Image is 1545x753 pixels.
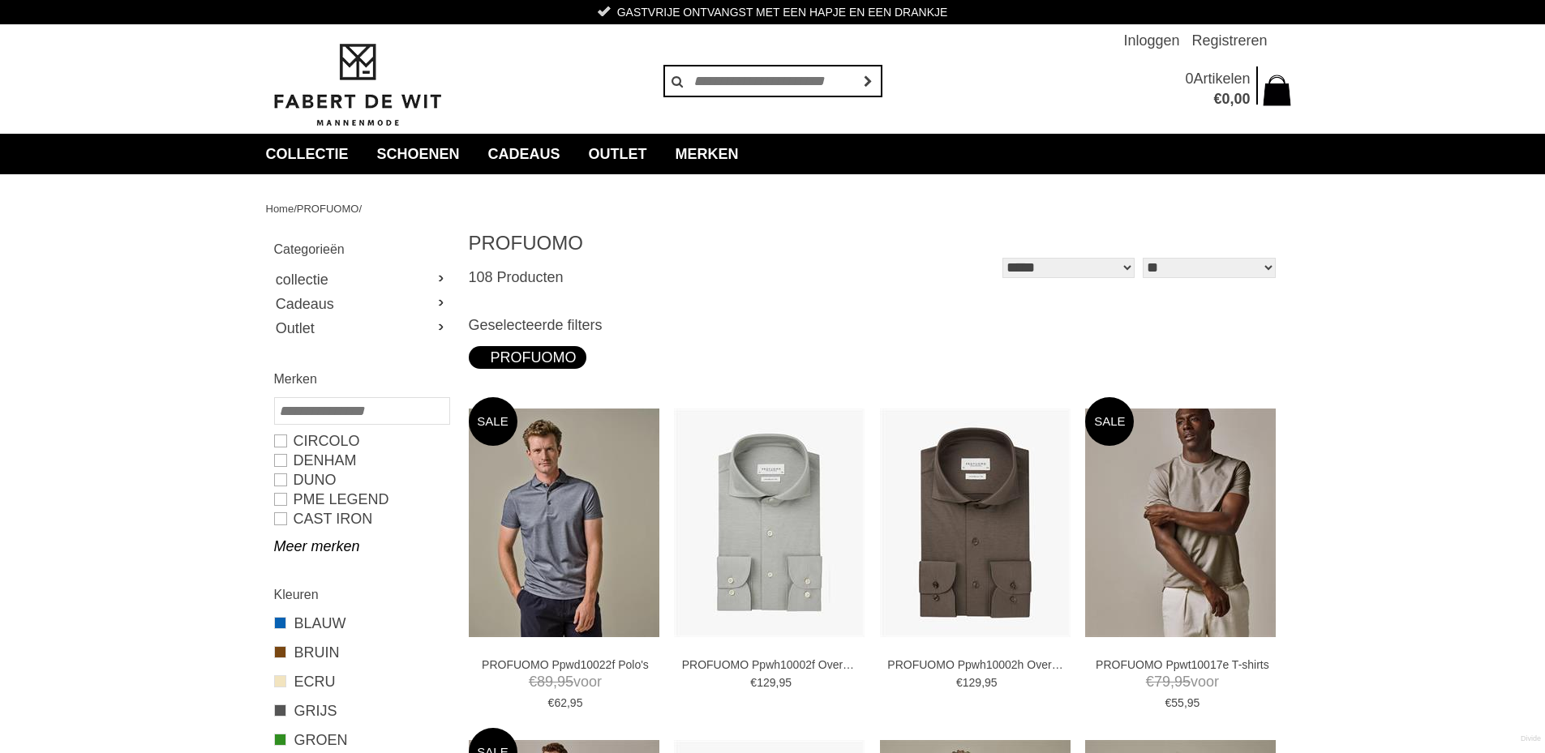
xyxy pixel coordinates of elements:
[1185,71,1193,87] span: 0
[297,203,359,215] a: PROFUOMO
[274,292,448,316] a: Cadeaus
[985,676,998,689] span: 95
[1184,696,1187,709] span: ,
[663,134,751,174] a: Merken
[476,134,573,174] a: Cadeaus
[570,696,583,709] span: 95
[1165,696,1172,709] span: €
[880,409,1071,637] img: PROFUOMO Ppwh10002h Overhemden
[529,674,537,690] span: €
[1174,674,1191,690] span: 95
[1146,674,1154,690] span: €
[476,657,654,672] a: PROFUOMO Ppwd10022f Polo's
[274,267,448,292] a: collectie
[1093,672,1272,692] span: voor
[567,696,570,709] span: ,
[294,203,297,215] span: /
[274,316,448,340] a: Outlet
[554,696,567,709] span: 62
[682,657,860,672] a: PROFUOMO Ppwh10002f Overhemden
[1154,674,1170,690] span: 79
[1187,696,1200,709] span: 95
[274,470,448,490] a: Duno
[1170,674,1174,690] span: ,
[365,134,472,174] a: Schoenen
[274,369,448,389] h2: Merken
[254,134,361,174] a: collectie
[1191,24,1267,57] a: Registreren
[274,537,448,556] a: Meer merken
[266,41,448,129] img: Fabert de Wit
[274,509,448,528] a: CAST IRON
[775,676,779,689] span: ,
[674,409,865,637] img: PROFUOMO Ppwh10002f Overhemden
[274,613,448,634] a: BLAUW
[1521,729,1541,749] a: Divide
[963,676,981,689] span: 129
[469,231,874,255] h1: PROFUOMO
[274,642,448,663] a: BRUIN
[1123,24,1179,57] a: Inloggen
[274,584,448,605] h2: Kleuren
[476,672,654,692] span: voor
[757,676,775,689] span: 129
[956,676,963,689] span: €
[274,490,448,509] a: PME LEGEND
[548,696,555,709] span: €
[358,203,362,215] span: /
[553,674,557,690] span: ,
[274,239,448,259] h2: Categorieën
[274,729,448,751] a: GROEN
[1171,696,1184,709] span: 55
[274,671,448,692] a: ECRU
[469,269,564,285] span: 108 Producten
[779,676,792,689] span: 95
[1213,91,1221,107] span: €
[1093,657,1272,672] a: PROFUOMO Ppwt10017e T-shirts
[479,346,577,369] div: PROFUOMO
[981,676,985,689] span: ,
[577,134,659,174] a: Outlet
[1221,91,1230,107] span: 0
[274,431,448,451] a: Circolo
[274,700,448,721] a: GRIJS
[1230,91,1234,107] span: ,
[266,203,294,215] a: Home
[537,674,553,690] span: 89
[1085,409,1276,637] img: PROFUOMO Ppwt10017e T-shirts
[469,316,1280,334] h3: Geselecteerde filters
[274,451,448,470] a: DENHAM
[1234,91,1250,107] span: 00
[887,657,1066,672] a: PROFUOMO Ppwh10002h Overhemden
[1193,71,1250,87] span: Artikelen
[557,674,573,690] span: 95
[750,676,757,689] span: €
[469,409,659,637] img: PROFUOMO Ppwd10022f Polo's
